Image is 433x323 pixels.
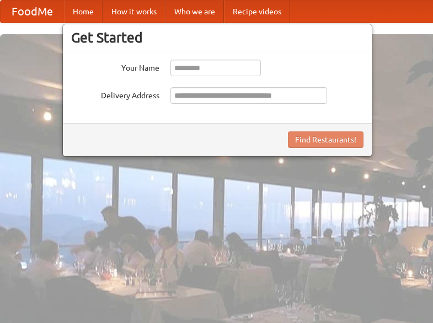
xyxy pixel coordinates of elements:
[71,29,363,46] h3: Get Started
[224,1,290,23] a: Recipe videos
[288,131,363,148] button: Find Restaurants!
[103,1,165,23] a: How it works
[1,1,64,23] a: FoodMe
[64,1,103,23] a: Home
[71,87,159,101] label: Delivery Address
[71,60,159,73] label: Your Name
[165,1,224,23] a: Who we are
